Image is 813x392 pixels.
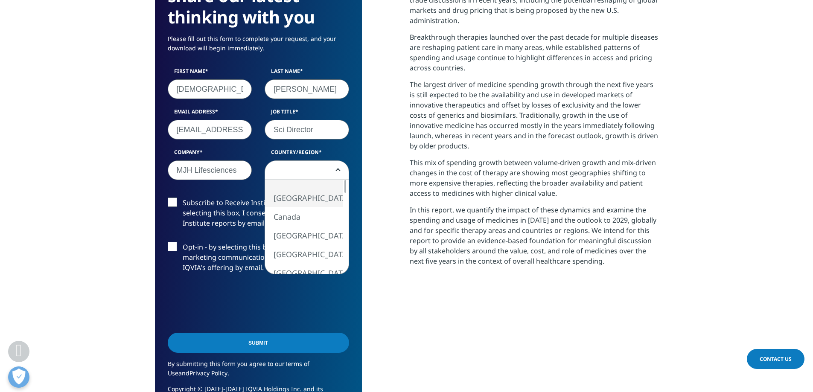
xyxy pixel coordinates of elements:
span: Contact Us [760,355,792,363]
li: [GEOGRAPHIC_DATA] [265,245,343,264]
p: By submitting this form you agree to our and . [168,359,349,384]
label: Last Name [265,67,349,79]
label: Opt-in - by selecting this box, I consent to receiving marketing communications and information a... [168,242,349,277]
label: Subscribe to Receive Institute Reports - by selecting this box, I consent to receiving IQVIA Inst... [168,197,349,233]
a: Contact Us [747,349,804,369]
p: Breakthrough therapies launched over the past decade for multiple diseases are reshaping patient ... [410,32,659,79]
p: This mix of spending growth between volume-driven growth and mix-driven changes in the cost of th... [410,157,659,205]
li: Canada [265,207,343,226]
button: Open Preferences [8,366,29,388]
label: Job Title [265,108,349,120]
li: [GEOGRAPHIC_DATA] [265,189,343,207]
a: Privacy Policy [189,369,227,377]
li: [GEOGRAPHIC_DATA] [265,264,343,282]
label: First Name [168,67,252,79]
p: The largest driver of medicine spending growth through the next five years is still expected to b... [410,79,659,157]
label: Company [168,148,252,160]
label: Email Address [168,108,252,120]
p: In this report, we quantify the impact of these dynamics and examine the spending and usage of me... [410,205,659,273]
iframe: reCAPTCHA [168,286,297,319]
p: Please fill out this form to complete your request, and your download will begin immediately. [168,34,349,59]
li: [GEOGRAPHIC_DATA] [265,226,343,245]
label: Country/Region [265,148,349,160]
input: Submit [168,333,349,353]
